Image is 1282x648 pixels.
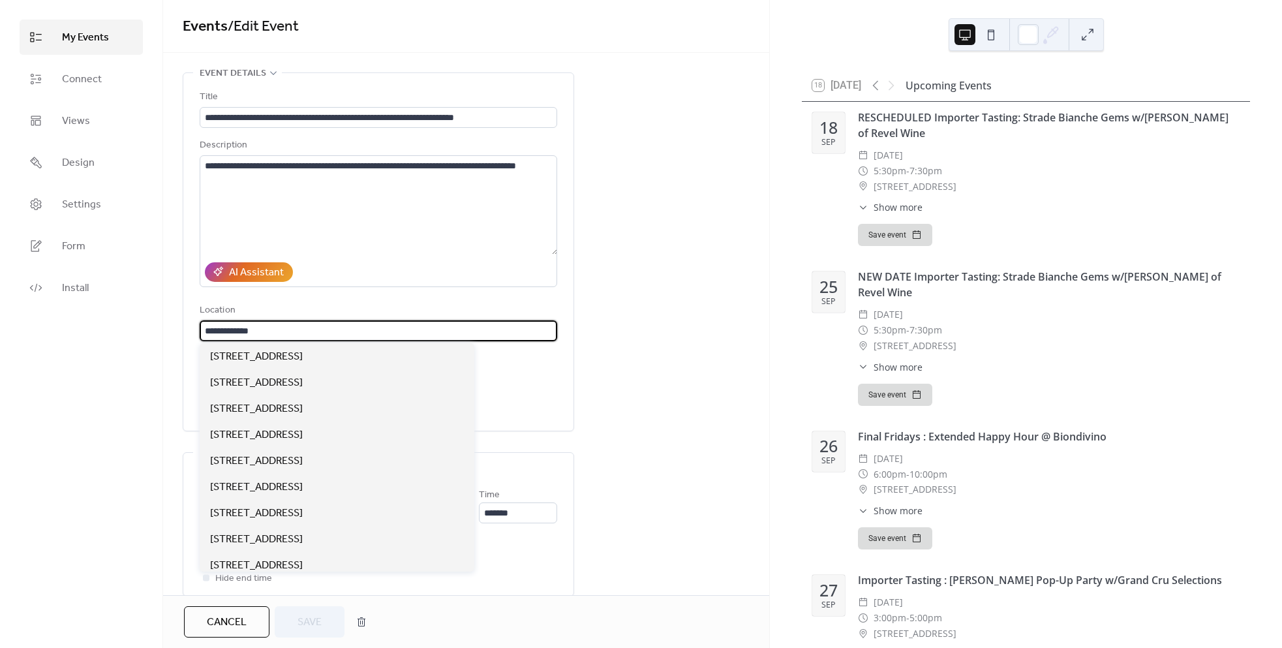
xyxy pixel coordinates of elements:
span: Show more [874,200,923,214]
div: ​ [858,179,868,194]
button: Save event [858,384,932,406]
span: Form [62,239,85,255]
div: ​ [858,200,868,214]
div: Sep [821,298,836,306]
span: - [906,610,909,626]
div: ​ [858,307,868,322]
a: Views [20,103,143,138]
span: - [906,467,909,482]
span: Views [62,114,90,129]
button: ​Show more [858,200,923,214]
button: Save event [858,224,932,246]
span: Show more [874,504,923,517]
span: [DATE] [874,451,903,467]
span: [STREET_ADDRESS] [210,454,303,469]
span: [DATE] [874,594,903,610]
a: Form [20,228,143,264]
button: Cancel [184,606,269,638]
div: Final Fridays : Extended Happy Hour @ Biondivino [858,429,1240,444]
span: [STREET_ADDRESS] [874,338,956,354]
button: ​Show more [858,360,923,374]
div: RESCHEDULED Importer Tasting: Strade Bianche Gems w/[PERSON_NAME] of Revel Wine [858,110,1240,141]
button: AI Assistant [205,262,293,282]
div: Location [200,303,555,318]
span: / Edit Event [228,12,299,41]
span: [STREET_ADDRESS] [874,482,956,497]
a: Events [183,12,228,41]
span: [DATE] [874,307,903,322]
div: ​ [858,147,868,163]
a: My Events [20,20,143,55]
span: 7:30pm [909,322,942,338]
div: ​ [858,610,868,626]
div: ​ [858,467,868,482]
a: Install [20,270,143,305]
span: 5:30pm [874,163,906,179]
span: [STREET_ADDRESS] [210,375,303,391]
span: 6:00pm [874,467,906,482]
div: Description [200,138,555,153]
a: Connect [20,61,143,97]
span: 5:00pm [909,610,942,626]
span: 3:00pm [874,610,906,626]
div: ​ [858,322,868,338]
span: [STREET_ADDRESS] [874,626,956,641]
span: Cancel [207,615,247,630]
span: [DATE] [874,147,903,163]
div: ​ [858,451,868,467]
span: [STREET_ADDRESS] [210,558,303,574]
span: Design [62,155,95,171]
span: Event details [200,66,266,82]
span: Hide end time [215,571,272,587]
div: Sep [821,457,836,465]
div: 27 [819,582,838,598]
span: [STREET_ADDRESS] [210,480,303,495]
span: Install [62,281,89,296]
div: ​ [858,360,868,374]
div: Importer Tasting : [PERSON_NAME] Pop-Up Party w/Grand Cru Selections [858,572,1240,588]
span: My Events [62,30,109,46]
span: 5:30pm [874,322,906,338]
span: Connect [62,72,102,87]
span: [STREET_ADDRESS] [210,401,303,417]
span: 7:30pm [909,163,942,179]
span: 10:00pm [909,467,947,482]
div: ​ [858,504,868,517]
div: ​ [858,163,868,179]
span: [STREET_ADDRESS] [210,532,303,548]
div: 26 [819,438,838,454]
span: [STREET_ADDRESS] [210,427,303,443]
span: [STREET_ADDRESS] [210,349,303,365]
span: Settings [62,197,101,213]
button: Save event [858,527,932,549]
div: Sep [821,601,836,609]
div: 25 [819,279,838,295]
div: Sep [821,138,836,147]
a: Design [20,145,143,180]
div: Title [200,89,555,105]
div: ​ [858,594,868,610]
div: ​ [858,338,868,354]
button: ​Show more [858,504,923,517]
div: ​ [858,626,868,641]
a: Settings [20,187,143,222]
span: - [906,163,909,179]
span: [STREET_ADDRESS] [874,179,956,194]
span: [STREET_ADDRESS] [210,506,303,521]
div: Upcoming Events [906,78,992,93]
div: AI Assistant [229,265,284,281]
span: Show more [874,360,923,374]
span: Time [479,487,500,503]
div: NEW DATE Importer Tasting: Strade Bianche Gems w/[PERSON_NAME] of Revel Wine [858,269,1240,300]
div: ​ [858,482,868,497]
div: 18 [819,119,838,136]
span: - [906,322,909,338]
